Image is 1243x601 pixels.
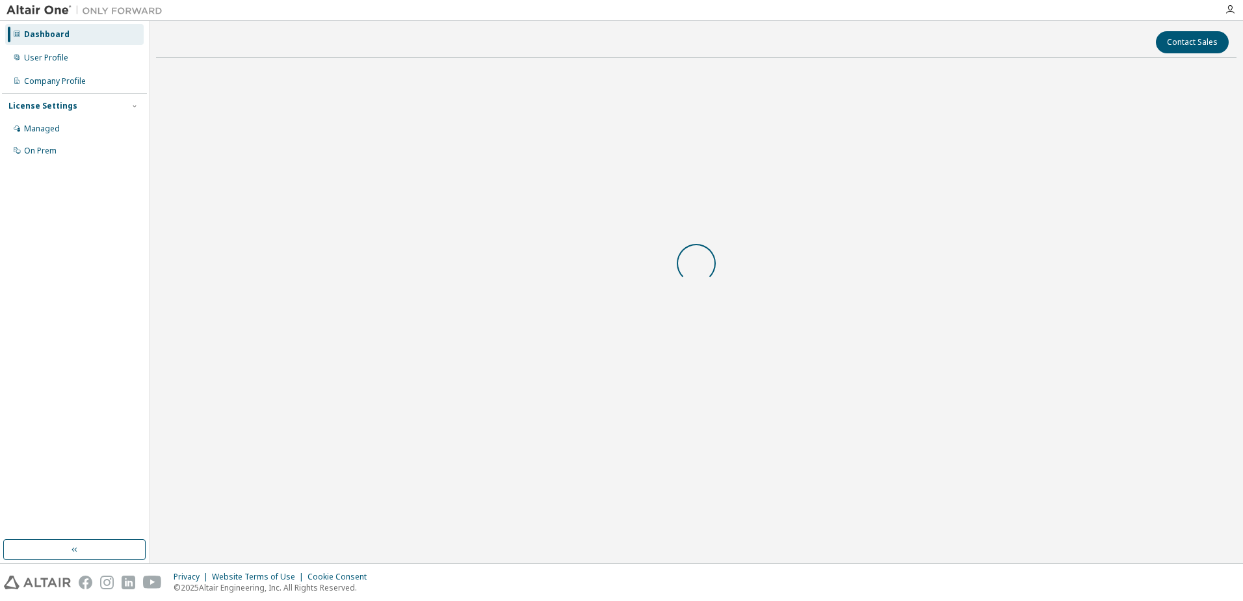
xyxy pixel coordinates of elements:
div: Cookie Consent [307,572,374,582]
div: Privacy [174,572,212,582]
div: Company Profile [24,76,86,87]
div: On Prem [24,146,57,156]
img: facebook.svg [79,576,92,589]
img: instagram.svg [100,576,114,589]
div: Managed [24,124,60,134]
img: altair_logo.svg [4,576,71,589]
div: User Profile [24,53,68,63]
img: Altair One [7,4,169,17]
img: linkedin.svg [122,576,135,589]
p: © 2025 Altair Engineering, Inc. All Rights Reserved. [174,582,374,593]
img: youtube.svg [143,576,162,589]
div: Website Terms of Use [212,572,307,582]
div: License Settings [8,101,77,111]
button: Contact Sales [1156,31,1229,53]
div: Dashboard [24,29,70,40]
